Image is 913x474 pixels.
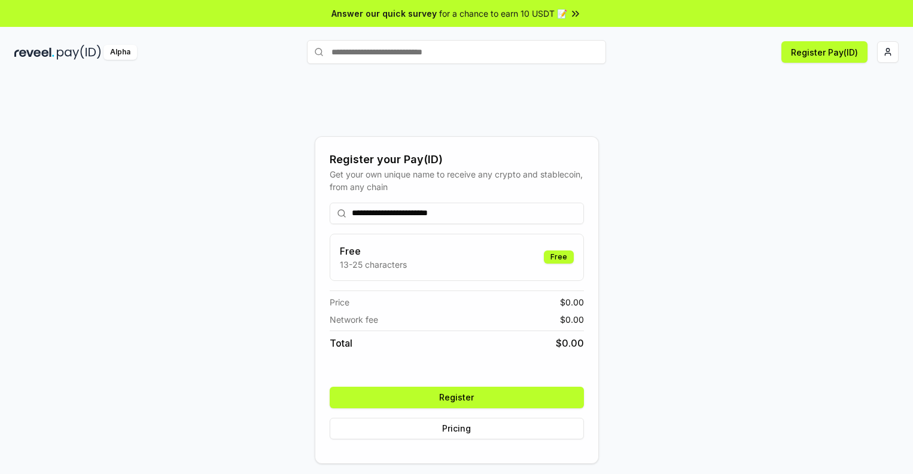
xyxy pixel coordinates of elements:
[330,296,349,308] span: Price
[330,151,584,168] div: Register your Pay(ID)
[544,250,574,264] div: Free
[560,313,584,326] span: $ 0.00
[439,7,567,20] span: for a chance to earn 10 USDT 📝
[560,296,584,308] span: $ 0.00
[340,244,407,258] h3: Free
[330,336,352,350] span: Total
[330,313,378,326] span: Network fee
[340,258,407,271] p: 13-25 characters
[556,336,584,350] span: $ 0.00
[104,45,137,60] div: Alpha
[330,418,584,439] button: Pricing
[330,387,584,408] button: Register
[331,7,437,20] span: Answer our quick survey
[781,41,868,63] button: Register Pay(ID)
[14,45,54,60] img: reveel_dark
[330,168,584,193] div: Get your own unique name to receive any crypto and stablecoin, from any chain
[57,45,101,60] img: pay_id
